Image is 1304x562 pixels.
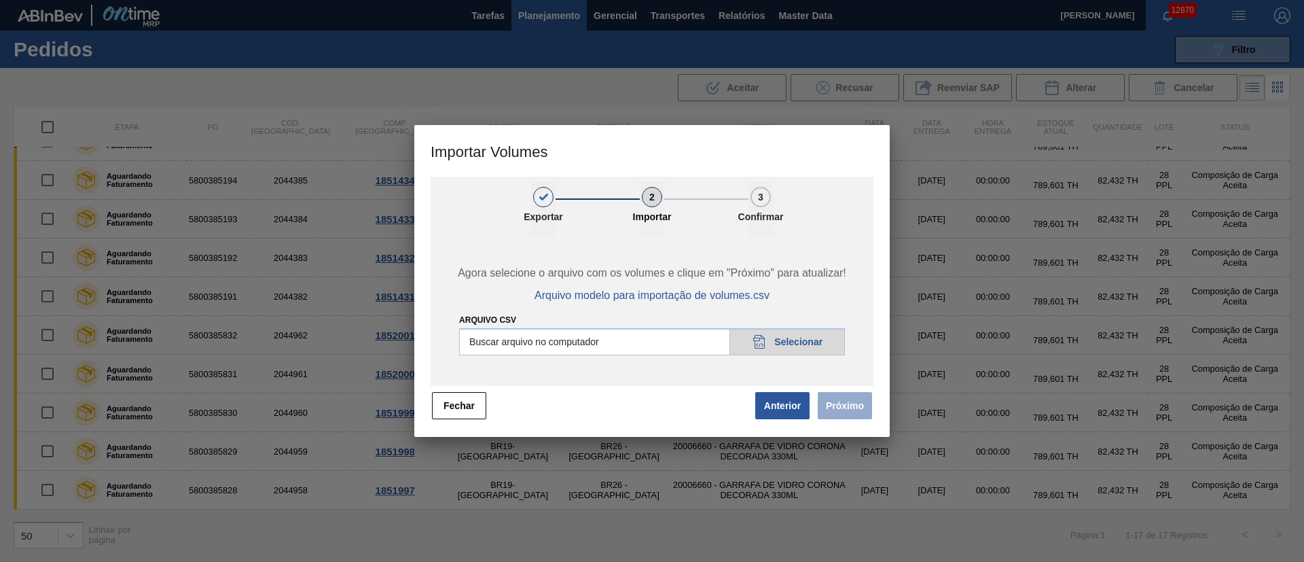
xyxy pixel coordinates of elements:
h3: Importar Volumes [414,125,890,177]
span: Agora selecione o arquivo com os volumes e clique em "Próximo" para atualizar! [446,267,858,279]
span: Arquivo modelo para importação de volumes.csv [535,289,769,302]
p: Importar [618,211,686,222]
button: Fechar [432,392,486,419]
button: 1Exportar [531,182,556,236]
button: 3Confirmar [748,182,773,236]
div: 1 [533,187,554,207]
p: Exportar [509,211,577,222]
button: Anterior [755,392,810,419]
button: 2Importar [640,182,664,236]
div: 3 [750,187,771,207]
label: Arquivo csv [459,315,516,325]
div: 2 [642,187,662,207]
p: Confirmar [727,211,795,222]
